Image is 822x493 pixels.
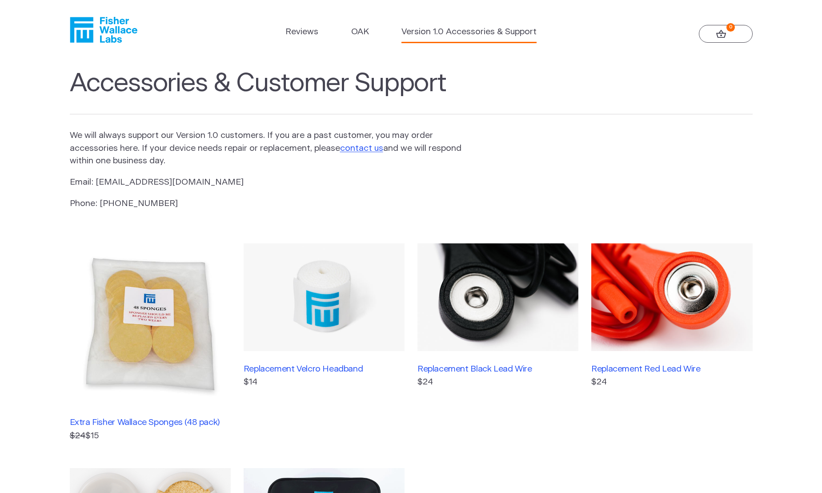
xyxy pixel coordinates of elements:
[591,376,752,389] p: $24
[417,376,578,389] p: $24
[70,129,463,168] p: We will always support our Version 1.0 customers. If you are a past customer, you may order acces...
[417,243,578,351] img: Replacement Black Lead Wire
[591,243,752,351] img: Replacement Red Lead Wire
[70,243,231,442] a: Extra Fisher Wallace Sponges (48 pack) $24$15
[591,243,752,442] a: Replacement Red Lead Wire$24
[244,243,405,442] a: Replacement Velcro Headband$14
[417,364,578,374] h3: Replacement Black Lead Wire
[699,25,753,43] a: 0
[70,198,463,210] p: Phone: [PHONE_NUMBER]
[244,376,405,389] p: $14
[70,430,231,443] p: $15
[351,26,369,39] a: OAK
[70,17,137,43] a: Fisher Wallace
[285,26,318,39] a: Reviews
[340,144,383,153] a: contact us
[726,23,735,32] strong: 0
[70,69,753,115] h1: Accessories & Customer Support
[70,432,85,440] s: $24
[70,417,231,428] h3: Extra Fisher Wallace Sponges (48 pack)
[417,243,578,442] a: Replacement Black Lead Wire$24
[591,364,752,374] h3: Replacement Red Lead Wire
[244,243,405,351] img: Replacement Velcro Headband
[70,243,231,404] img: Extra Fisher Wallace Sponges (48 pack)
[70,176,463,189] p: Email: [EMAIL_ADDRESS][DOMAIN_NAME]
[401,26,537,39] a: Version 1.0 Accessories & Support
[244,364,405,374] h3: Replacement Velcro Headband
